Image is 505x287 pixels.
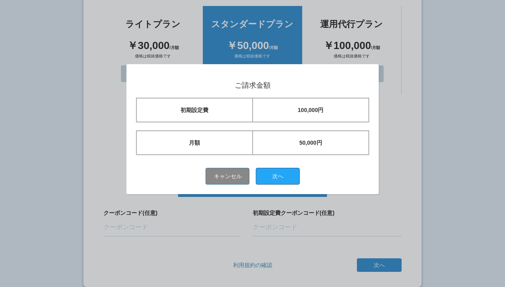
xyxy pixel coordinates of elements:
td: 100,000円 [253,98,369,122]
button: キャンセル [206,168,250,185]
button: 次へ [256,168,300,185]
h1: ご請求金額 [136,82,369,90]
td: 初期設定費 [136,98,252,122]
td: 50,000円 [253,131,369,155]
td: 月額 [136,131,252,155]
